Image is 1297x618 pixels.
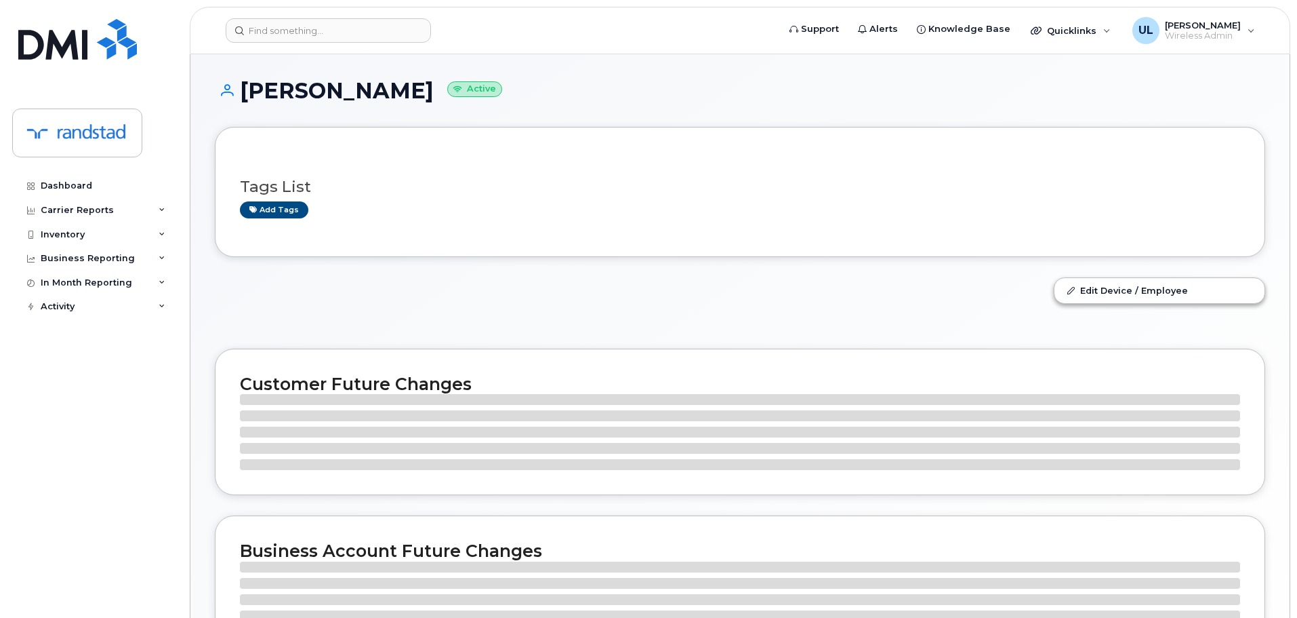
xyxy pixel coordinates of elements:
a: Add tags [240,201,308,218]
small: Active [447,81,502,97]
h3: Tags List [240,178,1240,195]
h2: Business Account Future Changes [240,541,1240,561]
h2: Customer Future Changes [240,374,1240,394]
h1: [PERSON_NAME] [215,79,1265,102]
a: Edit Device / Employee [1054,278,1264,303]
